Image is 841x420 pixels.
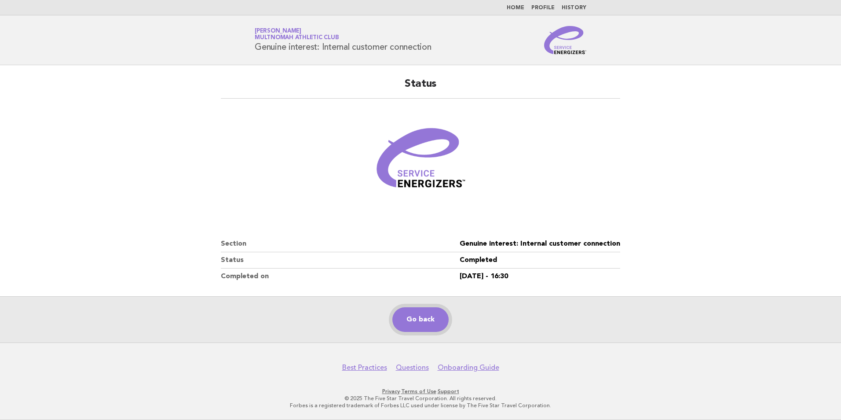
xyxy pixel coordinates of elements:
a: Support [438,388,459,394]
dd: Completed [460,252,620,269]
dt: Completed on [221,269,460,284]
a: Onboarding Guide [438,363,499,372]
p: · · [151,388,690,395]
a: Terms of Use [401,388,436,394]
h1: Genuine interest: Internal customer connection [255,29,431,52]
dd: [DATE] - 16:30 [460,269,620,284]
dt: Status [221,252,460,269]
a: Best Practices [342,363,387,372]
p: © 2025 The Five Star Travel Corporation. All rights reserved. [151,395,690,402]
a: Go back [392,307,449,332]
a: History [562,5,586,11]
img: Service Energizers [544,26,586,54]
a: Questions [396,363,429,372]
dt: Section [221,236,460,252]
a: Privacy [382,388,400,394]
a: Home [507,5,524,11]
span: Multnomah Athletic Club [255,35,339,41]
a: [PERSON_NAME]Multnomah Athletic Club [255,28,339,41]
h2: Status [221,77,620,99]
p: Forbes is a registered trademark of Forbes LLC used under license by The Five Star Travel Corpora... [151,402,690,409]
dd: Genuine interest: Internal customer connection [460,236,620,252]
a: Profile [531,5,555,11]
img: Verified [368,109,473,215]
